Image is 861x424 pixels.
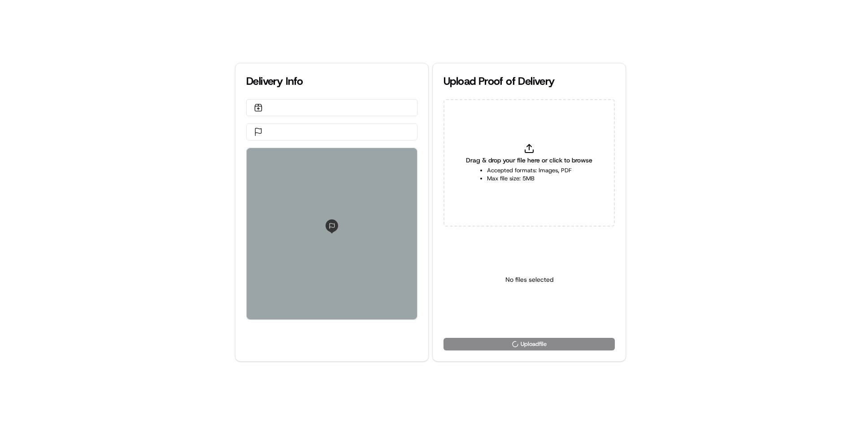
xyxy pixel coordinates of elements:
li: Max file size: 5MB [487,175,572,183]
div: 0 [247,148,417,319]
div: Upload Proof of Delivery [444,74,615,88]
p: No files selected [505,275,553,284]
span: Drag & drop your file here or click to browse [466,156,592,165]
li: Accepted formats: Images, PDF [487,166,572,175]
div: Delivery Info [246,74,417,88]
